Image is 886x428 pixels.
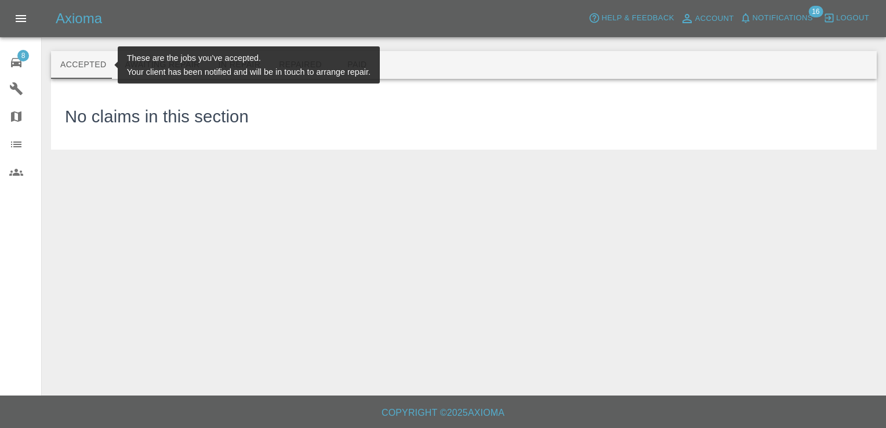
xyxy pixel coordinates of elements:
[51,51,115,79] button: Accepted
[737,9,816,27] button: Notifications
[836,12,869,25] span: Logout
[56,9,102,28] h5: Axioma
[820,9,872,27] button: Logout
[677,9,737,28] a: Account
[808,6,823,17] span: 16
[270,51,331,79] button: Repaired
[586,9,677,27] button: Help & Feedback
[115,51,209,79] button: Awaiting Repair
[7,5,35,32] button: Open drawer
[601,12,674,25] span: Help & Feedback
[695,12,734,26] span: Account
[209,51,270,79] button: In Repair
[9,405,877,421] h6: Copyright © 2025 Axioma
[753,12,813,25] span: Notifications
[331,51,383,79] button: Paid
[65,104,249,130] h3: No claims in this section
[17,50,29,61] span: 8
